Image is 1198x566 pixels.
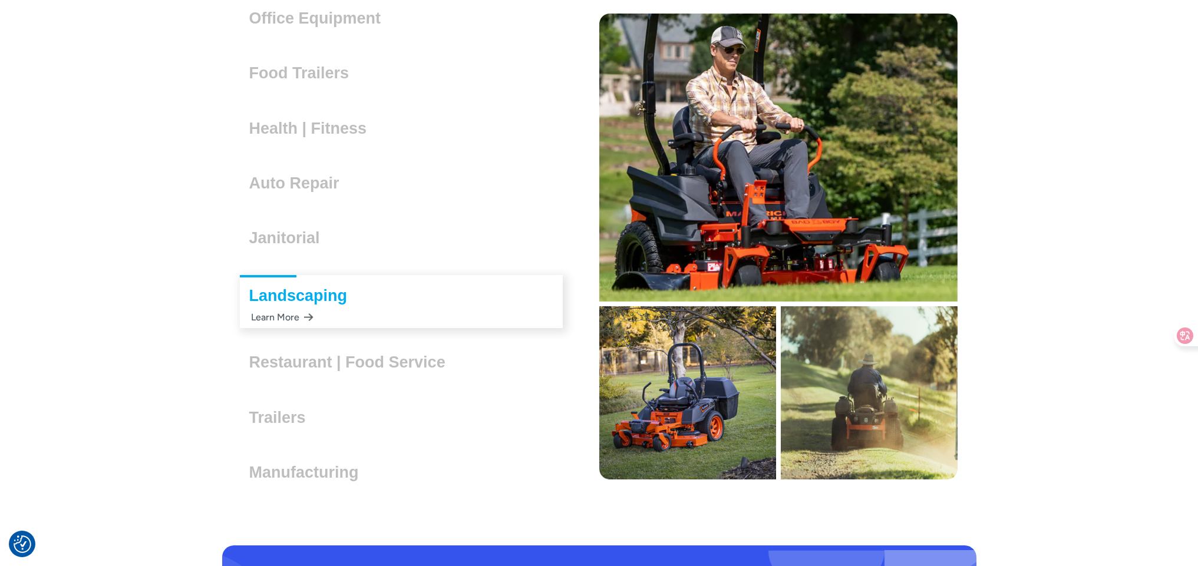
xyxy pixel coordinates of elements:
button: Consent Preferences [14,535,31,553]
h3: Health | Fitness [249,120,377,137]
h3: Food Trailers [249,64,359,82]
h3: Manufacturing [249,464,368,481]
h3: Trailers [249,409,315,426]
div: Learn More [249,306,313,329]
h3: Landscaping [249,287,357,304]
h3: Janitorial [249,229,329,247]
h3: Office Equipment [249,9,391,27]
h3: Auto Repair [249,174,349,192]
h3: Restaurant | Food Service [249,353,455,371]
img: Revisit consent button [14,535,31,553]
